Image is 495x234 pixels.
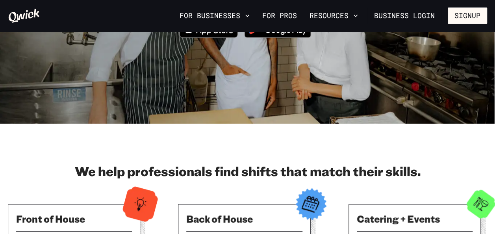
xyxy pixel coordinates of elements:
h3: Back of House [186,212,302,225]
a: Business Login [367,7,441,24]
h2: We help professionals find shifts that match their skills. [8,163,487,179]
h3: Catering + Events [357,212,473,225]
a: Download on the App Store [179,31,238,39]
button: For Businesses [176,9,253,22]
a: For Pros [259,9,300,22]
button: Signup [448,7,487,24]
h3: Front of House [16,212,132,225]
button: Resources [306,9,361,22]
